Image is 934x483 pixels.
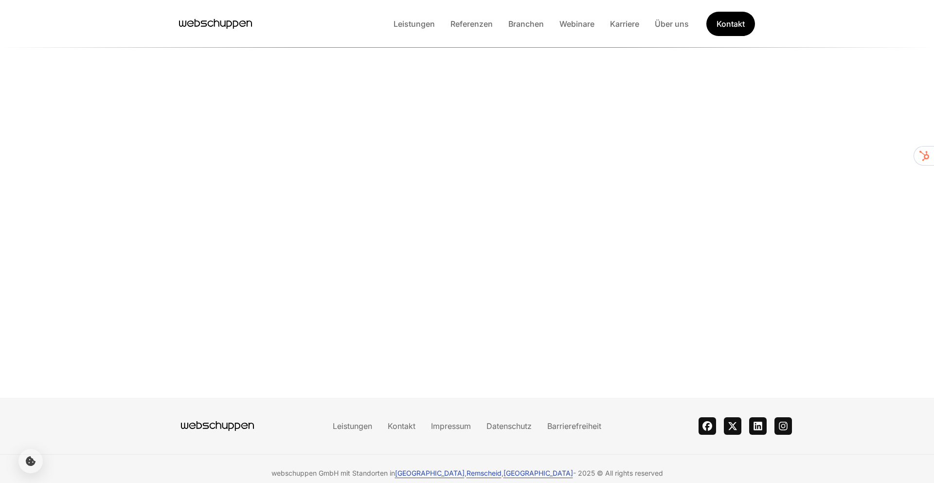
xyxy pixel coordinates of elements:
a: Karriere [602,19,647,29]
a: Webinare [552,19,602,29]
a: facebook [699,417,716,435]
a: Remscheid [467,469,502,477]
button: Cookie-Einstellungen öffnen [18,449,43,473]
span: 2025 © All rights reserved [578,468,663,478]
a: [GEOGRAPHIC_DATA] [503,469,573,477]
a: Hauptseite besuchen [179,17,252,31]
a: Referenzen [443,19,501,29]
a: instagram [774,417,792,435]
a: Branchen [501,19,552,29]
a: Über uns [647,19,697,29]
a: Get Started [706,12,755,36]
a: twitter [724,417,741,435]
a: linkedin [749,417,767,435]
a: [GEOGRAPHIC_DATA] [395,469,465,477]
a: Leistungen [386,19,443,29]
span: webschuppen GmbH mit Standorten in , , - [271,468,576,478]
